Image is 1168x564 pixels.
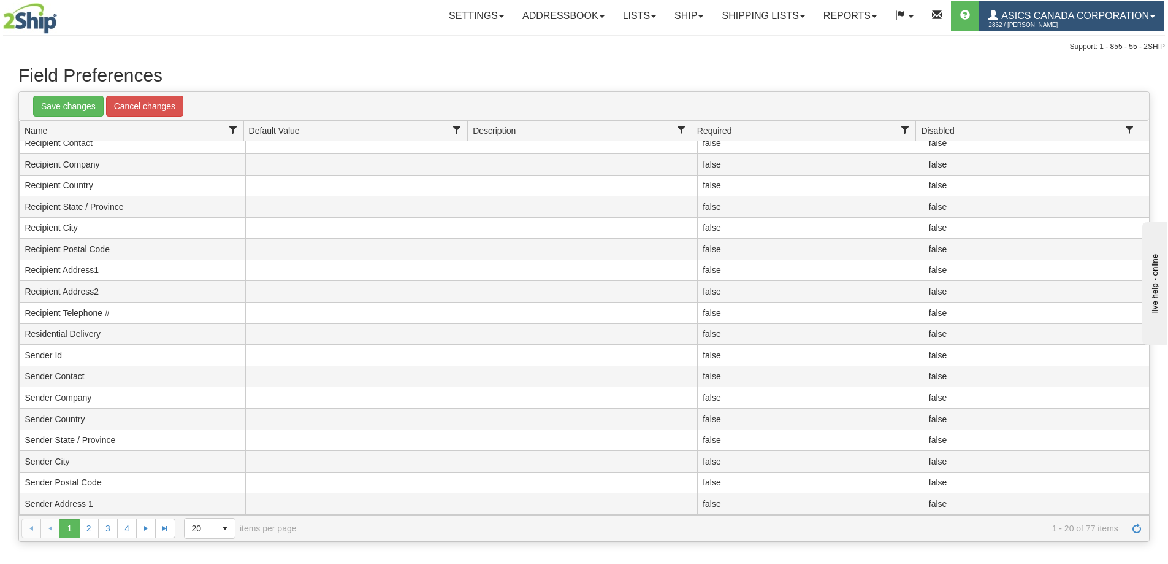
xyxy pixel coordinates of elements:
[923,281,1149,303] td: false
[998,10,1149,21] span: ASICS CANADA CORPORATION
[3,42,1165,52] div: Support: 1 - 855 - 55 - 2SHIP
[923,239,1149,260] td: false
[923,303,1149,324] td: false
[19,154,245,176] td: Recipient Company
[440,1,513,31] a: Settings
[697,133,923,154] td: false
[9,10,113,20] div: live help - online
[697,281,923,303] td: false
[923,324,1149,346] td: false
[314,523,1118,533] span: 1 - 20 of 77 items
[697,324,923,346] td: false
[697,125,732,137] span: Required
[249,125,300,137] span: Default Value
[117,519,137,538] a: 4
[923,387,1149,409] td: false
[697,366,923,388] td: false
[106,96,183,117] a: Cancel changes
[697,303,923,324] td: false
[697,196,923,218] td: false
[136,519,156,538] a: Go to the next page
[923,451,1149,473] td: false
[923,366,1149,388] td: false
[697,430,923,452] td: false
[513,1,614,31] a: Addressbook
[25,125,47,137] span: Name
[1119,120,1140,141] a: Disabled filter column settings
[895,120,915,141] a: Required filter column settings
[671,120,692,141] a: Description filter column settings
[697,473,923,494] td: false
[697,493,923,515] td: false
[19,387,245,409] td: Sender Company
[184,518,235,539] span: Page sizes drop down
[923,493,1149,515] td: false
[19,345,245,366] td: Sender Id
[19,260,245,282] td: Recipient Address1
[446,120,467,141] a: Default Value filter column settings
[923,409,1149,430] td: false
[184,518,297,539] span: items per page
[79,519,99,538] a: 2
[1127,519,1147,538] a: Refresh
[923,345,1149,366] td: false
[979,1,1164,31] a: ASICS CANADA CORPORATION 2862 / [PERSON_NAME]
[923,154,1149,176] td: false
[923,176,1149,197] td: false
[33,96,104,117] a: Save changes
[19,239,245,260] td: Recipient Postal Code
[19,176,245,197] td: Recipient Country
[19,451,245,473] td: Sender City
[697,409,923,430] td: false
[19,473,245,494] td: Sender Postal Code
[697,176,923,197] td: false
[19,133,245,154] td: Recipient Contact
[19,92,1149,121] div: grid toolbar
[923,260,1149,282] td: false
[814,1,886,31] a: Reports
[697,345,923,366] td: false
[19,409,245,430] td: Sender Country
[665,1,712,31] a: Ship
[988,19,1080,31] span: 2862 / [PERSON_NAME]
[19,493,245,515] td: Sender Address 1
[923,473,1149,494] td: false
[18,65,1150,85] h1: Field Preferences
[712,1,814,31] a: Shipping lists
[697,154,923,176] td: false
[19,281,245,303] td: Recipient Address2
[3,3,57,34] img: logo2862.jpg
[697,239,923,260] td: false
[19,366,245,388] td: Sender Contact
[923,218,1149,239] td: false
[921,125,954,137] span: Disabled
[19,303,245,324] td: Recipient Telephone #
[59,519,79,538] span: Page 1
[697,387,923,409] td: false
[923,430,1149,452] td: false
[697,218,923,239] td: false
[19,218,245,239] td: Recipient City
[697,260,923,282] td: false
[473,125,516,137] span: Description
[697,451,923,473] td: false
[223,120,243,141] a: Name filter column settings
[192,522,208,535] span: 20
[155,519,175,538] a: Go to the last page
[19,324,245,346] td: Residential Delivery
[215,519,235,538] span: select
[98,519,118,538] a: 3
[614,1,665,31] a: Lists
[19,196,245,218] td: Recipient State / Province
[923,196,1149,218] td: false
[19,430,245,452] td: Sender State / Province
[1140,219,1167,344] iframe: chat widget
[923,133,1149,154] td: false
